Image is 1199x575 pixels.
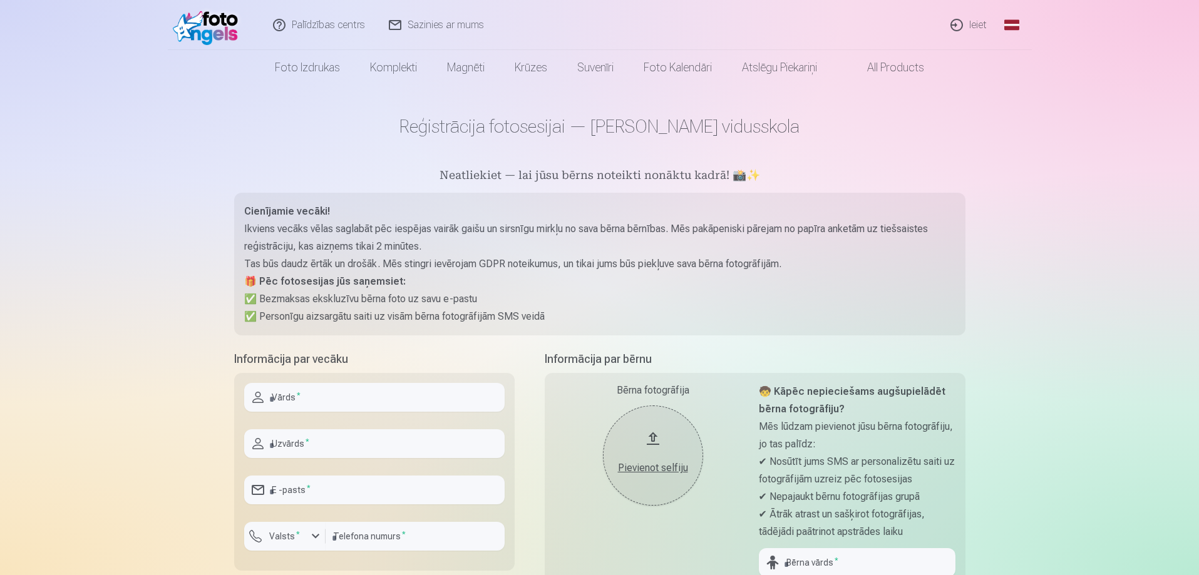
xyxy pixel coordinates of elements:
div: Bērna fotogrāfija [555,383,751,398]
label: Valsts [264,530,305,542]
a: Krūzes [500,50,562,85]
p: ✅ Bezmaksas ekskluzīvu bērna foto uz savu e-pastu [244,290,955,308]
strong: 🧒 Kāpēc nepieciešams augšupielādēt bērna fotogrāfiju? [759,385,945,415]
a: Suvenīri [562,50,629,85]
a: All products [832,50,939,85]
a: Foto izdrukas [260,50,355,85]
h1: Reģistrācija fotosesijai — [PERSON_NAME] vidusskola [234,115,965,138]
h5: Informācija par vecāku [234,350,515,368]
a: Komplekti [355,50,432,85]
p: ✅ Personīgu aizsargātu saiti uz visām bērna fotogrāfijām SMS veidā [244,308,955,325]
a: Foto kalendāri [629,50,727,85]
button: Valsts* [244,522,326,551]
strong: Cienījamie vecāki! [244,205,330,217]
a: Magnēti [432,50,500,85]
p: ✔ Nepajaukt bērnu fotogrāfijas grupā [759,488,955,506]
strong: 🎁 Pēc fotosesijas jūs saņemsiet: [244,275,406,287]
div: Pievienot selfiju [615,461,691,476]
p: Mēs lūdzam pievienot jūsu bērna fotogrāfiju, jo tas palīdz: [759,418,955,453]
p: Tas būs daudz ērtāk un drošāk. Mēs stingri ievērojam GDPR noteikumus, un tikai jums būs piekļuve ... [244,255,955,273]
h5: Neatliekiet — lai jūsu bērns noteikti nonāktu kadrā! 📸✨ [234,168,965,185]
p: ✔ Nosūtīt jums SMS ar personalizētu saiti uz fotogrāfijām uzreiz pēc fotosesijas [759,453,955,488]
p: Ikviens vecāks vēlas saglabāt pēc iespējas vairāk gaišu un sirsnīgu mirkļu no sava bērna bērnības... [244,220,955,255]
p: ✔ Ātrāk atrast un sašķirot fotogrāfijas, tādējādi paātrinot apstrādes laiku [759,506,955,541]
img: /fa1 [173,5,245,45]
button: Pievienot selfiju [603,405,703,506]
a: Atslēgu piekariņi [727,50,832,85]
h5: Informācija par bērnu [545,350,965,368]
